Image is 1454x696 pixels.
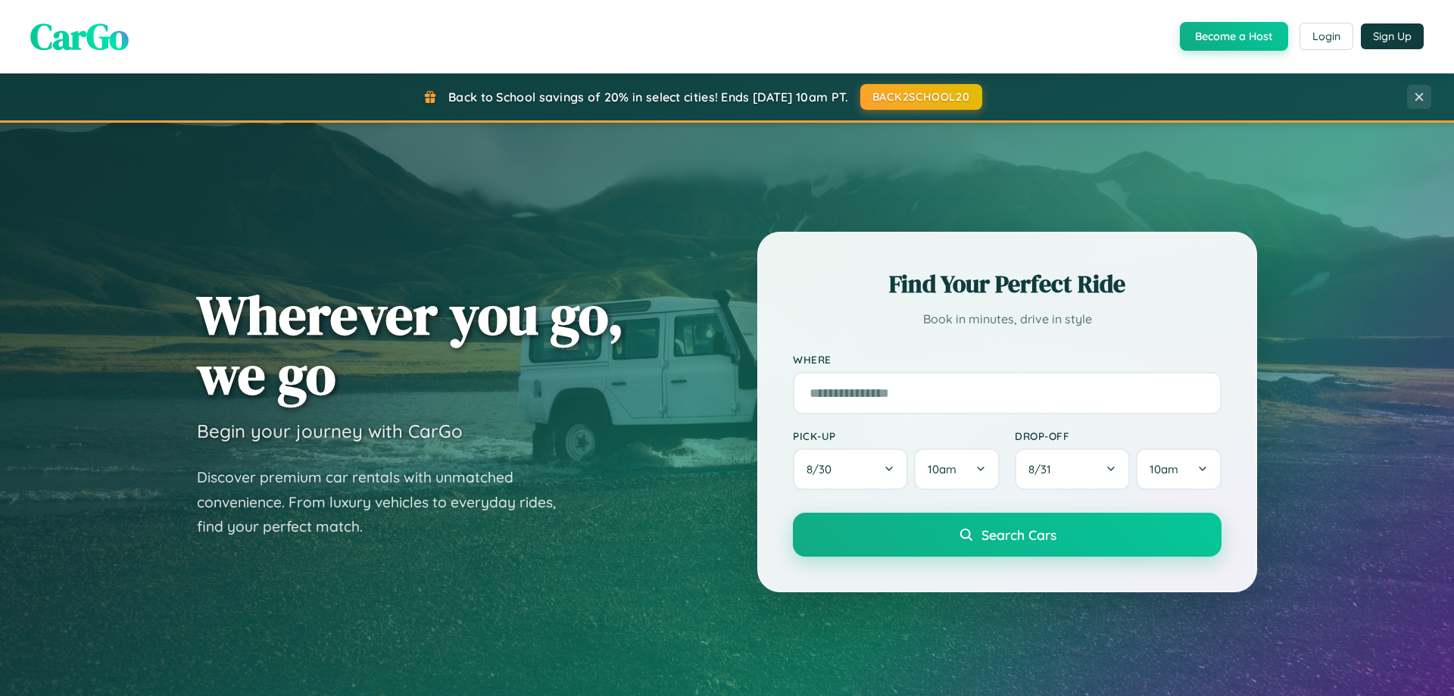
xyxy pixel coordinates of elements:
span: Search Cars [981,526,1056,543]
label: Where [793,353,1222,366]
button: Sign Up [1361,23,1424,49]
button: 8/31 [1015,448,1130,490]
button: 10am [914,448,1000,490]
h1: Wherever you go, we go [197,285,624,404]
span: Back to School savings of 20% in select cities! Ends [DATE] 10am PT. [448,89,848,105]
span: 8 / 30 [807,462,839,476]
button: BACK2SCHOOL20 [860,84,982,110]
button: Become a Host [1180,22,1288,51]
span: 10am [928,462,956,476]
span: 8 / 31 [1028,462,1059,476]
h3: Begin your journey with CarGo [197,420,463,442]
button: Search Cars [793,513,1222,557]
button: Login [1300,23,1353,50]
label: Pick-up [793,429,1000,442]
span: CarGo [30,11,129,61]
h2: Find Your Perfect Ride [793,267,1222,301]
button: 8/30 [793,448,908,490]
span: 10am [1150,462,1178,476]
p: Discover premium car rentals with unmatched convenience. From luxury vehicles to everyday rides, ... [197,465,576,539]
button: 10am [1136,448,1222,490]
label: Drop-off [1015,429,1222,442]
p: Book in minutes, drive in style [793,308,1222,330]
